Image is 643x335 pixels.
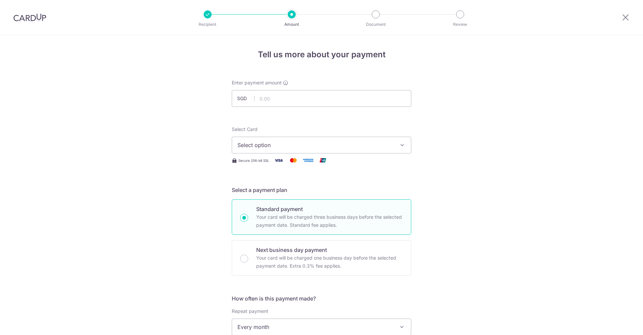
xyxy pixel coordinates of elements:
h4: Tell us more about your payment [232,49,411,61]
img: Mastercard [287,156,300,164]
img: CardUp [13,13,46,21]
p: Your card will be charged three business days before the selected payment date. Standard fee appl... [256,213,403,229]
p: Your card will be charged one business day before the selected payment date. Extra 0.3% fee applies. [256,254,403,270]
span: translation missing: en.payables.payment_networks.credit_card.summary.labels.select_card [232,126,258,132]
span: Every month [232,319,411,335]
span: SGD [237,95,255,102]
img: Visa [272,156,285,164]
p: Recipient [183,21,232,28]
p: Amount [267,21,316,28]
input: 0.00 [232,90,411,107]
img: American Express [301,156,315,164]
p: Document [351,21,401,28]
span: Select option [237,141,394,149]
label: Repeat payment [232,308,268,315]
button: Select option [232,137,411,153]
img: Union Pay [316,156,330,164]
h5: Select a payment plan [232,186,411,194]
p: Next business day payment [256,246,403,254]
span: Secure 256-bit SSL [238,158,269,163]
iframe: Opens a widget where you can find more information [600,315,636,332]
p: Standard payment [256,205,403,213]
p: Review [435,21,485,28]
span: Enter payment amount [232,79,282,86]
h5: How often is this payment made? [232,294,411,303]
